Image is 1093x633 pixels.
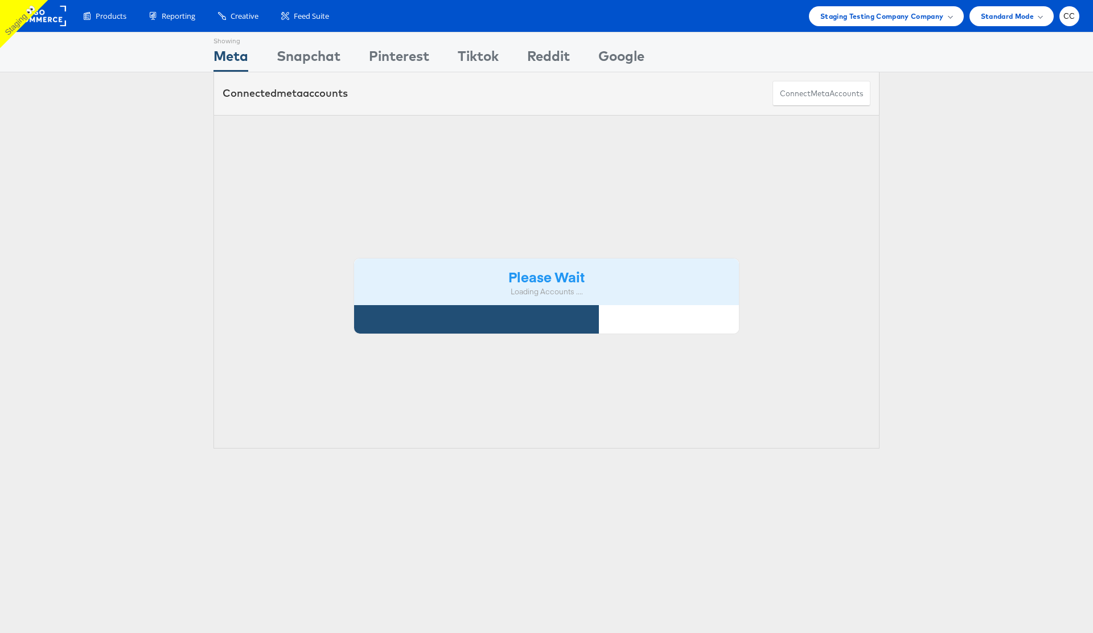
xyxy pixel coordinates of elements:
[231,11,258,22] span: Creative
[363,286,730,297] div: Loading Accounts ....
[773,81,870,106] button: ConnectmetaAccounts
[277,87,303,100] span: meta
[369,46,429,72] div: Pinterest
[213,32,248,46] div: Showing
[458,46,499,72] div: Tiktok
[981,10,1034,22] span: Standard Mode
[294,11,329,22] span: Feed Suite
[223,86,348,101] div: Connected accounts
[508,267,585,286] strong: Please Wait
[811,88,829,99] span: meta
[820,10,944,22] span: Staging Testing Company Company
[527,46,570,72] div: Reddit
[162,11,195,22] span: Reporting
[1063,13,1075,20] span: CC
[96,11,126,22] span: Products
[277,46,340,72] div: Snapchat
[598,46,644,72] div: Google
[213,46,248,72] div: Meta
